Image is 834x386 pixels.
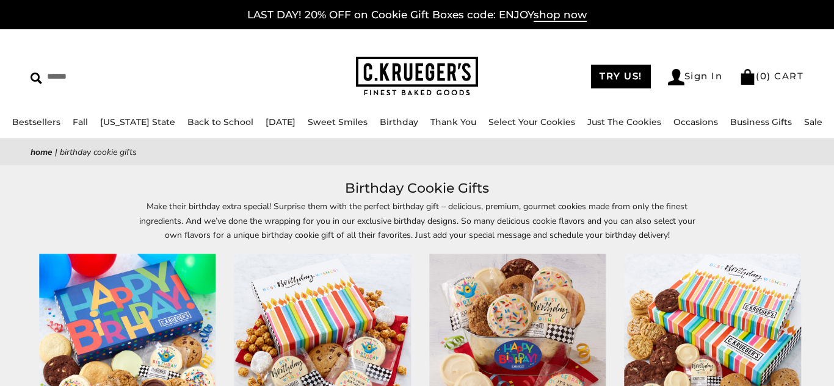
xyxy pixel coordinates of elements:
a: Back to School [187,116,253,127]
a: TRY US! [591,65,651,88]
a: Birthday [380,116,418,127]
a: Occasions [673,116,718,127]
a: Sale [804,116,822,127]
a: [DATE] [266,116,296,127]
span: | [55,146,57,158]
a: Bestsellers [12,116,60,127]
input: Search [31,67,210,86]
a: Thank You [430,116,476,127]
span: 0 [760,70,767,82]
a: LAST DAY! 20% OFF on Cookie Gift Boxes code: ENJOYshop now [247,9,587,22]
img: Bag [739,69,756,85]
img: Account [668,69,684,85]
a: Business Gifts [730,116,792,127]
a: Sweet Smiles [308,116,368,127]
a: Home [31,146,53,158]
a: [US_STATE] State [100,116,175,127]
nav: breadcrumbs [31,145,803,159]
h1: Birthday Cookie Gifts [49,177,785,199]
img: Search [31,73,42,84]
a: Just The Cookies [587,116,661,127]
a: Sign In [668,69,723,85]
a: (0) CART [739,70,803,82]
p: Make their birthday extra special! Surprise them with the perfect birthday gift – delicious, prem... [136,199,698,241]
a: Fall [73,116,88,127]
span: Birthday Cookie Gifts [60,146,137,158]
a: Select Your Cookies [488,116,575,127]
img: C.KRUEGER'S [356,57,478,96]
span: shop now [534,9,587,22]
